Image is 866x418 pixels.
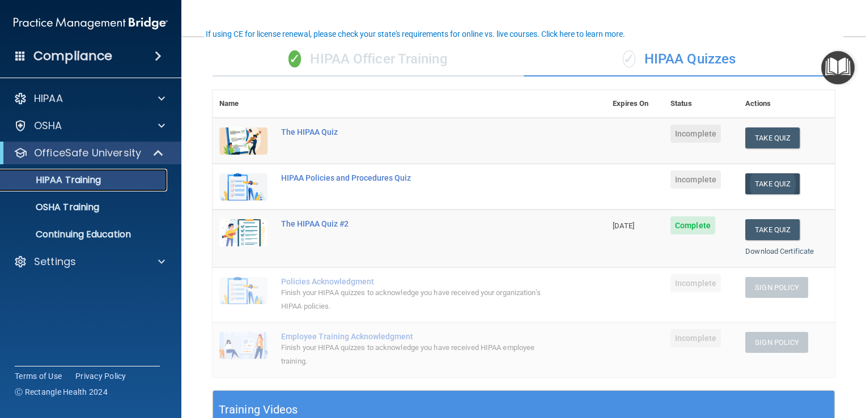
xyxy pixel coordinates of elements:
a: Download Certificate [745,247,814,255]
p: Continuing Education [7,229,162,240]
a: Settings [14,255,165,268]
th: Expires On [606,90,664,118]
span: ✓ [623,50,635,67]
span: [DATE] [613,221,634,230]
span: Complete [670,216,715,234]
a: HIPAA [14,92,165,105]
th: Actions [738,90,835,118]
button: Take Quiz [745,127,800,148]
span: Incomplete [670,170,721,189]
th: Name [213,90,274,118]
div: HIPAA Officer Training [213,42,524,76]
button: Sign Policy [745,332,808,353]
a: OfficeSafe University [14,146,164,160]
div: HIPAA Quizzes [524,42,835,76]
h4: Compliance [33,48,112,64]
p: Settings [34,255,76,268]
p: HIPAA [34,92,63,105]
span: ✓ [288,50,301,67]
span: Incomplete [670,274,721,292]
div: The HIPAA Quiz #2 [281,219,549,228]
p: OSHA Training [7,202,99,213]
button: Open Resource Center [821,51,855,84]
button: Take Quiz [745,173,800,194]
button: Take Quiz [745,219,800,240]
p: HIPAA Training [7,174,101,186]
span: Incomplete [670,125,721,143]
span: Incomplete [670,329,721,347]
div: Employee Training Acknowledgment [281,332,549,341]
button: Sign Policy [745,277,808,298]
a: Terms of Use [15,370,62,382]
div: Finish your HIPAA quizzes to acknowledge you have received HIPAA employee training. [281,341,549,368]
div: Policies Acknowledgment [281,277,549,286]
a: Privacy Policy [75,370,126,382]
div: If using CE for license renewal, please check your state's requirements for online vs. live cours... [206,30,625,38]
img: PMB logo [14,12,168,35]
a: OSHA [14,119,165,133]
div: HIPAA Policies and Procedures Quiz [281,173,549,182]
button: If using CE for license renewal, please check your state's requirements for online vs. live cours... [204,28,627,40]
div: Finish your HIPAA quizzes to acknowledge you have received your organization’s HIPAA policies. [281,286,549,313]
p: OSHA [34,119,62,133]
span: Ⓒ Rectangle Health 2024 [15,386,108,398]
div: The HIPAA Quiz [281,127,549,137]
th: Status [664,90,738,118]
p: OfficeSafe University [34,146,141,160]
